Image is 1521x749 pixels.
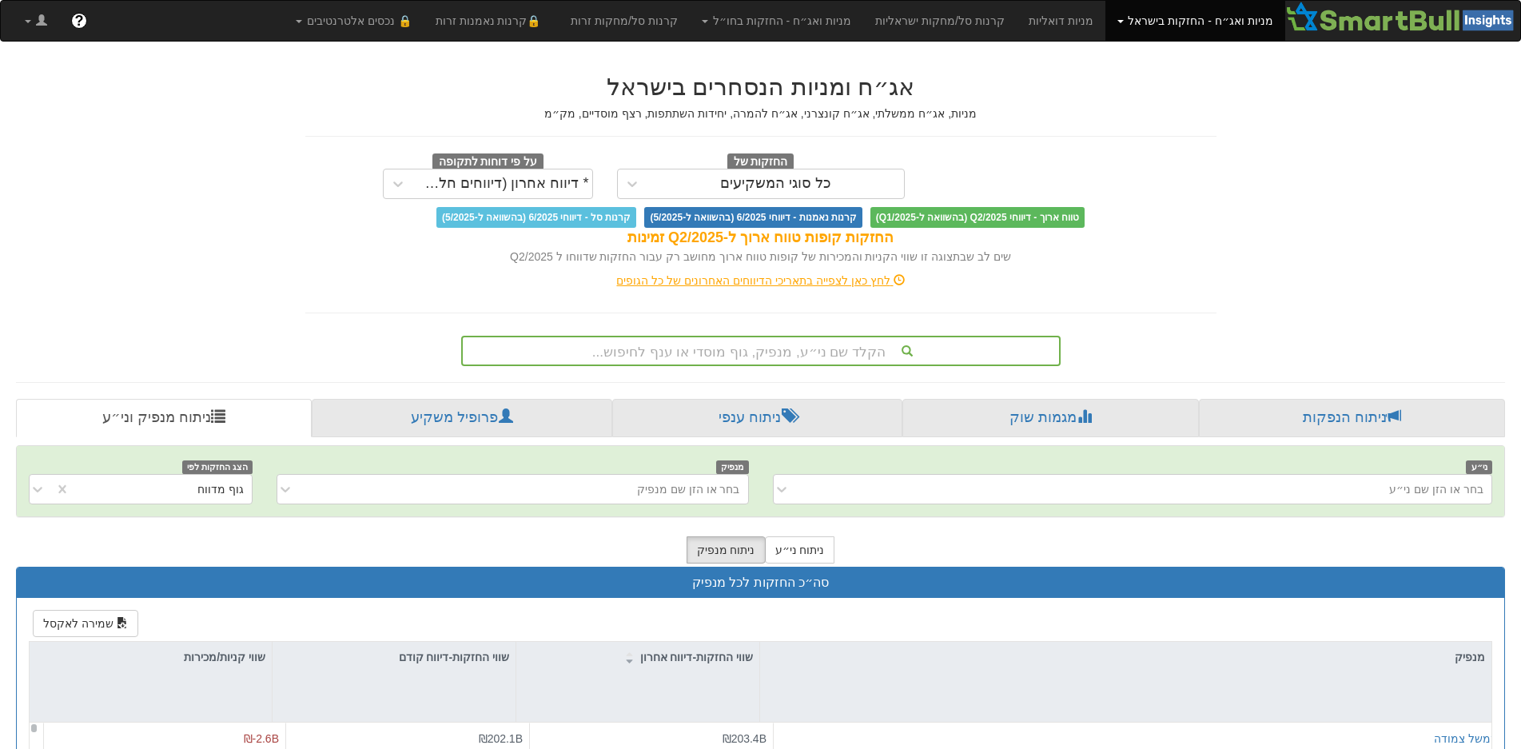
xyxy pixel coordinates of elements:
[690,1,863,41] a: מניות ואג״ח - החזקות בחו״ל
[424,1,559,41] a: 🔒קרנות נאמנות זרות
[1105,1,1285,41] a: מניות ואג״ח - החזקות בישראל
[197,481,244,497] div: גוף מדווח
[716,460,749,474] span: מנפיק
[74,13,83,29] span: ?
[1285,1,1520,33] img: Smartbull
[516,642,759,672] div: שווי החזקות-דיווח אחרון
[273,642,516,672] div: שווי החזקות-דיווח קודם
[305,249,1216,265] div: שים לב שבתצוגה זו שווי הקניות והמכירות של קופות טווח ארוך מחושב רק עבור החזקות שדווחו ל Q2/2025
[1434,731,1499,747] button: ממשל צמודה
[29,576,1492,590] h3: סה״כ החזקות לכל מנפיק
[559,1,690,41] a: קרנות סל/מחקות זרות
[284,1,424,41] a: 🔒 נכסים אלטרנטיבים
[312,399,612,437] a: פרופיל משקיע
[687,536,766,564] button: ניתוח מנפיק
[760,642,1491,672] div: מנפיק
[1199,399,1505,437] a: ניתוח הנפקות
[305,74,1216,100] h2: אג״ח ומניות הנסחרים בישראל
[479,732,523,745] span: ₪202.1B
[33,610,138,637] button: שמירה לאקסל
[463,337,1059,365] div: הקלד שם ני״ע, מנפיק, גוף מוסדי או ענף לחיפוש...
[305,108,1216,120] h5: מניות, אג״ח ממשלתי, אג״ח קונצרני, אג״ח להמרה, יחידות השתתפות, רצף מוסדיים, מק״מ
[765,536,835,564] button: ניתוח ני״ע
[244,732,279,745] span: ₪-2.6B
[720,176,831,192] div: כל סוגי המשקיעים
[432,153,543,171] span: על פי דוחות לתקופה
[305,228,1216,249] div: החזקות קופות טווח ארוך ל-Q2/2025 זמינות
[1389,481,1483,497] div: בחר או הזן שם ני״ע
[16,399,312,437] a: ניתוח מנפיק וני״ע
[637,481,740,497] div: בחר או הזן שם מנפיק
[436,207,636,228] span: קרנות סל - דיווחי 6/2025 (בהשוואה ל-5/2025)
[1017,1,1105,41] a: מניות דואליות
[870,207,1085,228] span: טווח ארוך - דיווחי Q2/2025 (בהשוואה ל-Q1/2025)
[1466,460,1492,474] span: ני״ע
[182,460,253,474] span: הצג החזקות לפי
[612,399,902,437] a: ניתוח ענפי
[293,273,1228,289] div: לחץ כאן לצפייה בתאריכי הדיווחים האחרונים של כל הגופים
[863,1,1017,41] a: קרנות סל/מחקות ישראליות
[30,642,272,672] div: שווי קניות/מכירות
[902,399,1199,437] a: מגמות שוק
[416,176,589,192] div: * דיווח אחרון (דיווחים חלקיים)
[723,732,766,745] span: ₪203.4B
[644,207,862,228] span: קרנות נאמנות - דיווחי 6/2025 (בהשוואה ל-5/2025)
[727,153,794,171] span: החזקות של
[59,1,99,41] a: ?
